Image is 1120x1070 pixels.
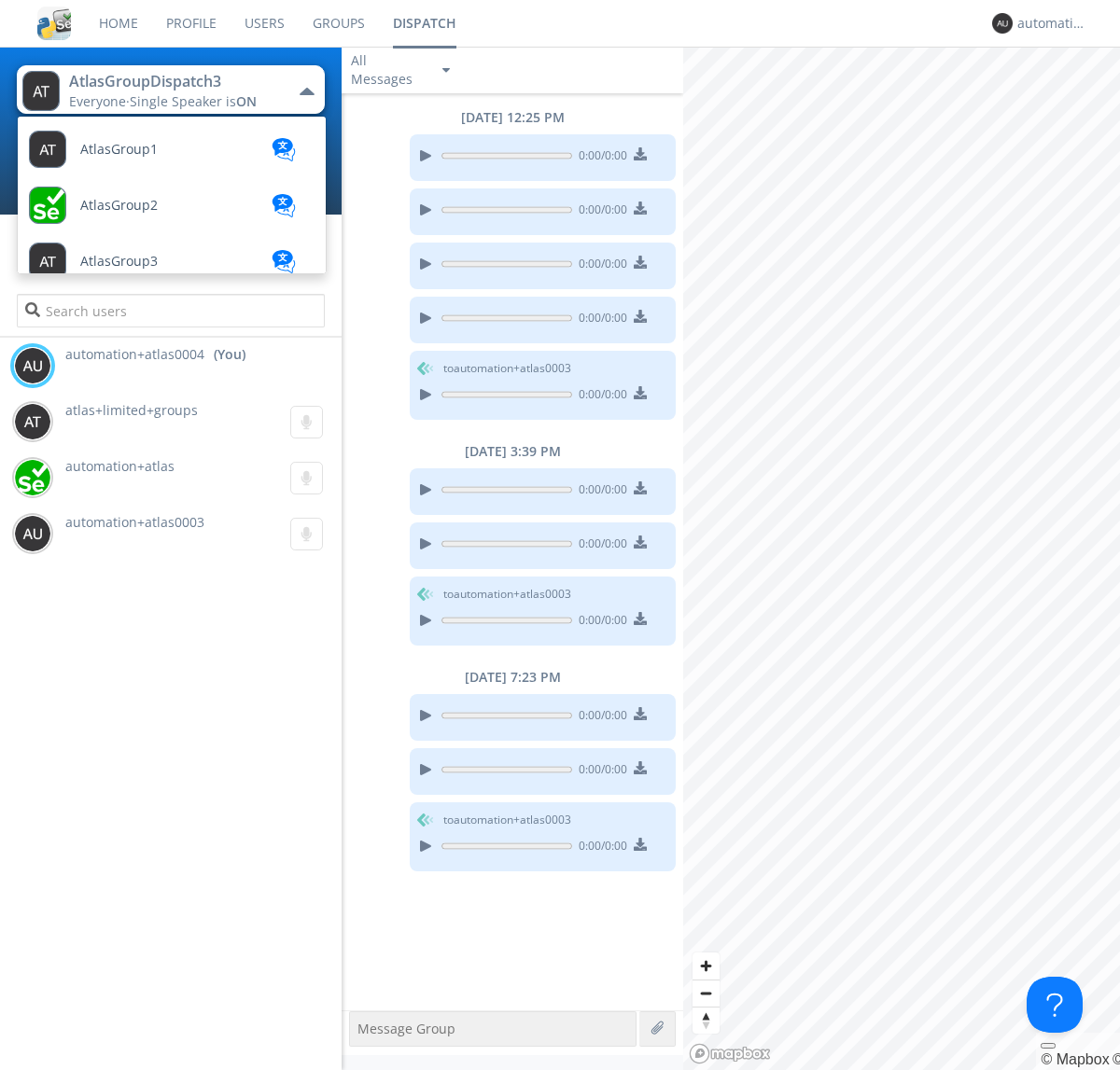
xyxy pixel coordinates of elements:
[65,513,204,531] span: automation+atlas0003
[693,952,720,980] button: Zoom in
[270,194,298,217] img: translation-blue.svg
[17,65,324,114] button: AtlasGroupDispatch3Everyone·Single Speaker isON
[342,108,683,127] div: [DATE] 12:25 PM
[693,980,720,1007] button: Zoom out
[236,92,257,110] span: ON
[17,294,324,327] input: Search users
[14,403,51,440] img: 373638.png
[572,707,627,728] span: 0:00 / 0:00
[80,143,158,157] span: AtlasGroup1
[634,707,647,720] img: download media button
[572,386,627,407] span: 0:00 / 0:00
[634,147,647,160] img: download media button
[351,51,426,89] div: All Messages
[572,761,627,782] span: 0:00 / 0:00
[65,345,204,364] span: automation+atlas0004
[572,201,627,222] span: 0:00 / 0:00
[689,1043,771,1064] a: Mapbox logo
[572,481,627,502] span: 0:00 / 0:00
[342,442,683,461] div: [DATE] 3:39 PM
[443,812,571,828] span: to automation+atlas0003
[69,71,279,92] div: AtlasGroupDispatch3
[443,586,571,603] span: to automation+atlas0003
[80,255,158,269] span: AtlasGroup3
[992,13,1013,34] img: 373638.png
[65,401,198,419] span: atlas+limited+groups
[214,345,245,364] div: (You)
[342,668,683,687] div: [DATE] 7:23 PM
[634,481,647,494] img: download media button
[130,92,257,110] span: Single Speaker is
[572,147,627,168] span: 0:00 / 0:00
[1027,977,1083,1033] iframe: Toggle Customer Support
[270,138,298,161] img: translation-blue.svg
[22,71,60,111] img: 373638.png
[693,1007,720,1034] button: Reset bearing to north
[572,612,627,632] span: 0:00 / 0:00
[634,386,647,399] img: download media button
[270,250,298,273] img: translation-blue.svg
[442,68,450,73] img: caret-down-sm.svg
[634,310,647,323] img: download media button
[693,1007,720,1034] span: Reset bearing to north
[14,459,51,496] img: d2d01cd9b4174d08988066c6d424eccd
[14,347,51,384] img: 373638.png
[1041,1051,1109,1067] a: Mapbox
[14,515,51,552] img: 373638.png
[634,201,647,215] img: download media button
[572,535,627,556] span: 0:00 / 0:00
[1041,1043,1056,1049] button: Toggle attribution
[572,310,627,330] span: 0:00 / 0:00
[572,838,627,858] span: 0:00 / 0:00
[572,256,627,276] span: 0:00 / 0:00
[80,199,158,213] span: AtlasGroup2
[65,457,175,475] span: automation+atlas
[634,612,647,625] img: download media button
[634,761,647,774] img: download media button
[634,535,647,549] img: download media button
[443,360,571,377] span: to automation+atlas0003
[634,838,647,851] img: download media button
[634,256,647,269] img: download media button
[1017,14,1087,33] div: automation+atlas0004
[69,92,279,111] div: Everyone ·
[693,980,720,1007] span: Zoom out
[37,7,71,40] img: cddb5a64eb264b2086981ab96f4c1ba7
[17,116,327,274] ul: AtlasGroupDispatch3Everyone·Single Speaker isON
